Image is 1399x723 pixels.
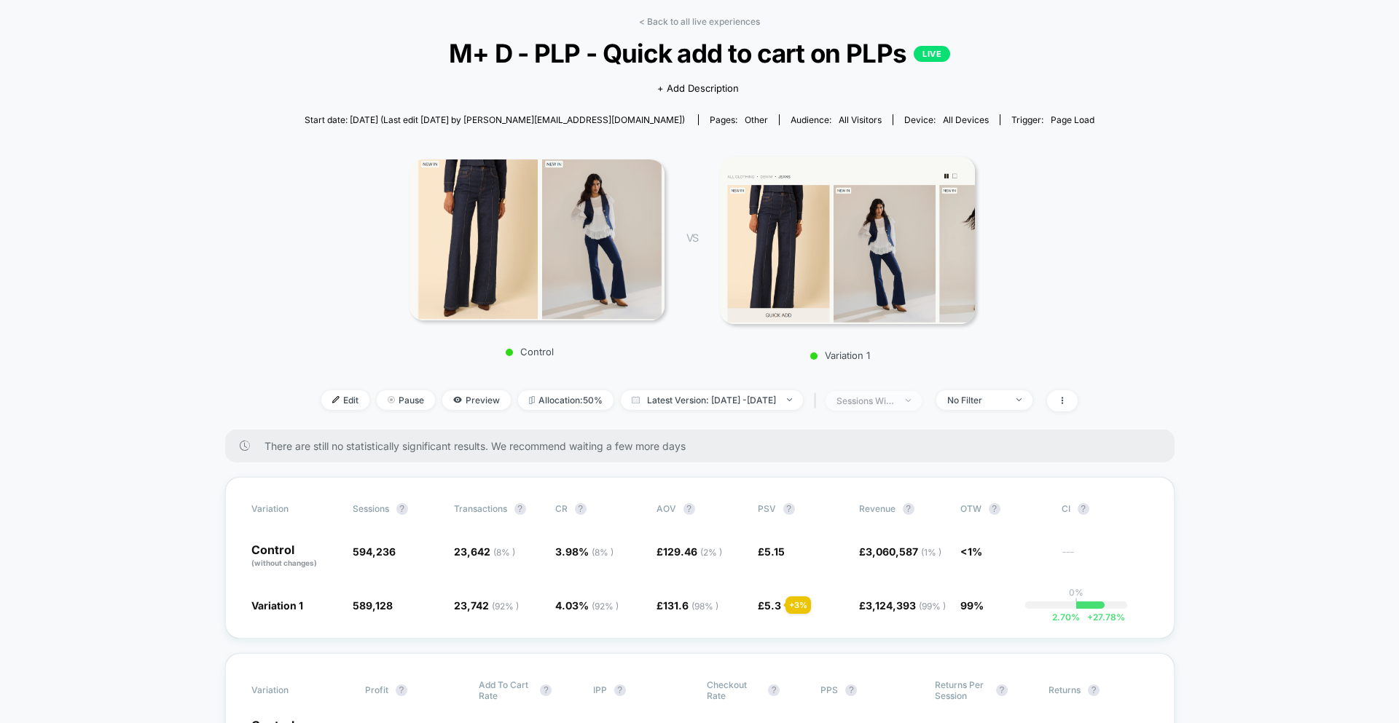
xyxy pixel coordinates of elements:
img: Control main [409,159,665,320]
span: Device: [893,114,1000,125]
span: IPP [593,684,607,695]
button: ? [1088,684,1100,696]
div: Trigger: [1011,114,1094,125]
p: 0% [1069,587,1083,598]
span: 23,742 [454,599,519,612]
div: Audience: [791,114,882,125]
button: ? [783,503,795,515]
span: ( 8 % ) [592,547,614,558]
div: sessions with impression [836,395,895,406]
span: Edit [321,390,369,410]
span: 2.70 % [1052,612,1080,623]
button: ? [989,503,1000,515]
span: 5.3 [764,599,781,612]
span: 27.78 % [1080,612,1125,623]
div: + 3 % [785,596,811,614]
span: ( 2 % ) [700,547,722,558]
span: all devices [943,114,989,125]
span: 594,236 [353,545,396,558]
img: end [787,398,792,401]
span: ( 99 % ) [919,601,946,612]
span: Start date: [DATE] (Last edit [DATE] by [PERSON_NAME][EMAIL_ADDRESS][DOMAIN_NAME]) [305,114,685,125]
span: 23,642 [454,545,515,558]
div: Pages: [710,114,768,125]
img: end [388,396,395,403]
span: Allocation: 50% [518,390,614,410]
button: ? [683,503,695,515]
span: Variation [251,503,332,515]
span: 99% [960,599,984,612]
span: Preview [442,390,511,410]
span: Returns Per Session [935,679,989,701]
span: 3,060,587 [866,545,941,558]
span: There are still no statistically significant results. We recommend waiting a few more days [264,440,1145,452]
button: ? [540,684,552,696]
span: M+ D - PLP - Quick add to cart on PLPs [344,38,1054,68]
button: ? [614,684,626,696]
span: ( 1 % ) [921,547,941,558]
span: CR [555,503,568,514]
span: ( 92 % ) [492,601,519,612]
span: All Visitors [839,114,882,125]
span: ( 92 % ) [592,601,619,612]
button: ? [1078,503,1089,515]
button: ? [396,684,407,696]
span: --- [1062,548,1148,569]
span: Sessions [353,503,389,514]
img: edit [332,396,340,403]
span: + [1087,612,1093,623]
img: rebalance [529,396,535,404]
span: £ [657,599,718,612]
span: AOV [657,503,676,514]
p: | [1075,598,1078,609]
span: 131.6 [663,599,718,612]
span: Returns [1049,684,1081,695]
span: Latest Version: [DATE] - [DATE] [621,390,803,410]
span: £ [657,545,722,558]
span: PSV [758,503,776,514]
span: 3,124,393 [866,599,946,612]
span: (without changes) [251,558,317,567]
button: ? [768,684,780,696]
span: Checkout Rate [707,679,761,701]
span: Profit [365,684,388,695]
span: 5.15 [764,545,785,558]
span: Add To Cart Rate [479,679,533,701]
span: 3.98 % [555,545,614,558]
span: ( 98 % ) [691,601,718,612]
span: Transactions [454,503,507,514]
p: Control [402,346,657,357]
span: CI [1062,503,1142,515]
span: Page Load [1051,114,1094,125]
span: VS [686,232,698,244]
p: LIVE [914,46,950,62]
button: ? [903,503,914,515]
div: No Filter [947,395,1006,406]
span: Pause [377,390,435,410]
span: Variation [251,679,332,701]
span: ( 8 % ) [493,547,515,558]
span: £ [859,599,946,612]
img: end [906,399,911,402]
span: 589,128 [353,599,393,612]
span: other [745,114,768,125]
img: calendar [632,396,640,403]
img: end [1016,398,1022,401]
button: ? [514,503,526,515]
span: PPS [820,684,838,695]
button: ? [845,684,857,696]
span: + Add Description [657,82,739,96]
span: 4.03 % [555,599,619,612]
p: Control [251,544,338,569]
p: Variation 1 [713,349,968,361]
span: OTW [960,503,1041,515]
span: Variation 1 [251,599,303,612]
span: Revenue [859,503,896,514]
button: ? [396,503,408,515]
a: < Back to all live experiences [639,16,760,27]
span: £ [859,545,941,558]
img: Variation 1 main [720,157,975,324]
span: <1% [960,545,982,558]
button: ? [996,684,1008,696]
span: £ [758,599,781,612]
